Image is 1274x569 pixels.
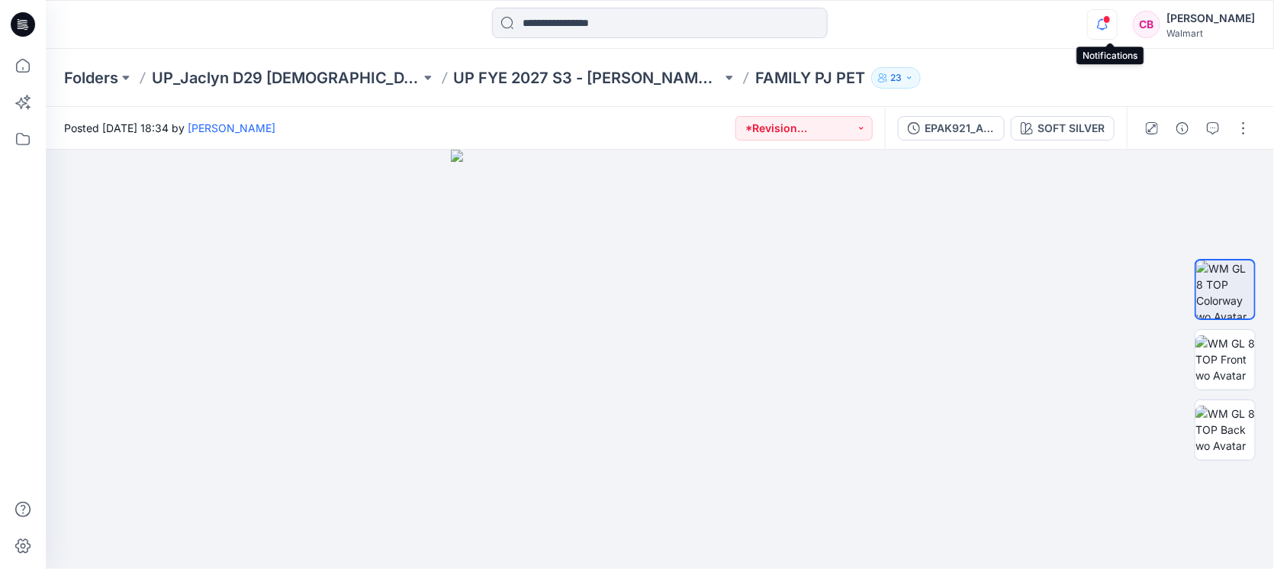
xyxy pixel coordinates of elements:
img: eyJhbGciOiJIUzI1NiIsImtpZCI6IjAiLCJzbHQiOiJzZXMiLCJ0eXAiOiJKV1QifQ.eyJkYXRhIjp7InR5cGUiOiJzdG9yYW... [451,150,870,569]
p: FAMILY PJ PET [755,67,865,89]
p: 23 [890,70,902,86]
a: [PERSON_NAME] [188,121,275,134]
button: SOFT SILVER [1011,116,1115,141]
img: WM GL 8 TOP Back wo Avatar [1195,406,1255,454]
a: UP_Jaclyn D29 [DEMOGRAPHIC_DATA] Sleep [152,67,420,89]
button: 23 [871,67,921,89]
div: Walmart [1166,27,1255,39]
button: Details [1170,116,1195,141]
a: UP FYE 2027 S3 - [PERSON_NAME] D29 [DEMOGRAPHIC_DATA] Sleepwear [454,67,722,89]
img: WM GL 8 TOP Front wo Avatar [1195,335,1255,383]
button: EPAK921_ADM_FAMILY PJ PET [898,116,1005,141]
div: EPAK921_ADM_FAMILY PJ PET [925,120,995,137]
img: WM GL 8 TOP Colorway wo Avatar [1196,260,1254,318]
div: SOFT SILVER [1038,120,1105,137]
div: [PERSON_NAME] [1166,9,1255,27]
span: Posted [DATE] 18:34 by [64,120,275,136]
div: CB [1133,11,1160,38]
a: Folders [64,67,118,89]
